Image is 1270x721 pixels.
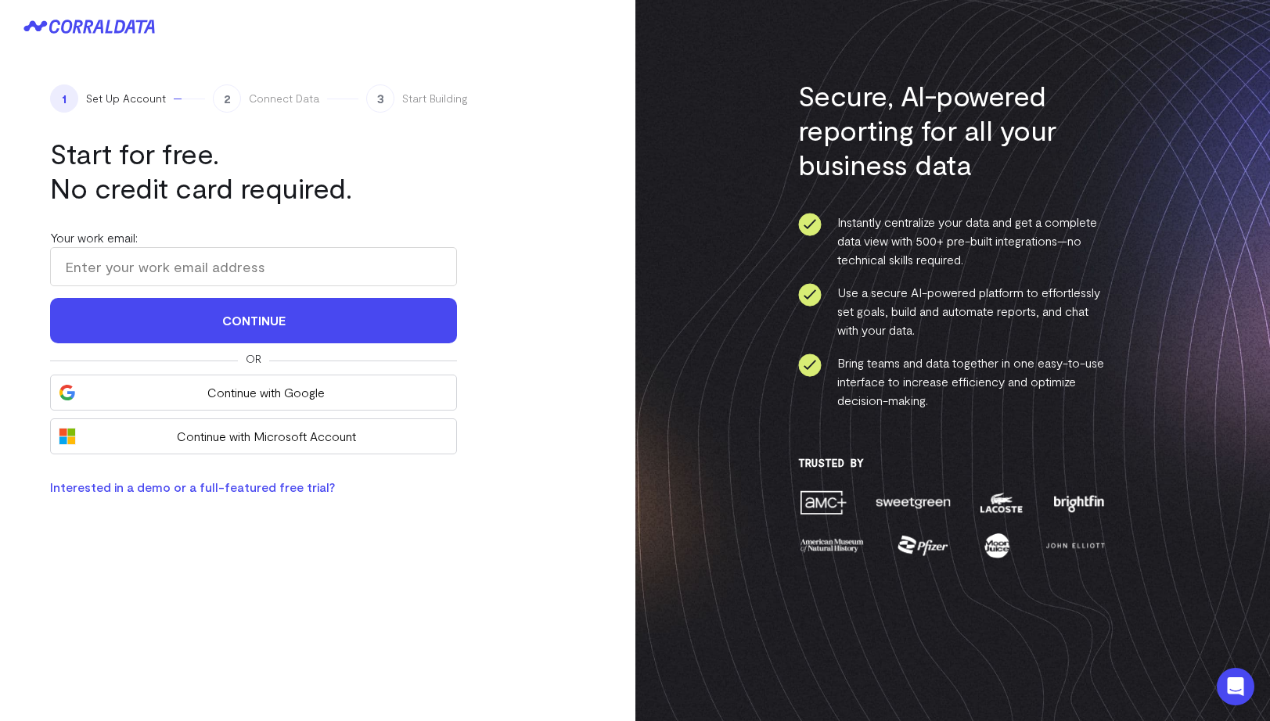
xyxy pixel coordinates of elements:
[213,84,241,113] span: 2
[50,375,457,411] button: Continue with Google
[50,247,457,286] input: Enter your work email address
[50,418,457,454] button: Continue with Microsoft Account
[249,91,319,106] span: Connect Data
[84,427,448,446] span: Continue with Microsoft Account
[84,383,448,402] span: Continue with Google
[50,136,457,205] h1: Start for free. No credit card required.
[798,457,1107,469] h3: Trusted By
[798,283,1107,339] li: Use a secure AI-powered platform to effortlessly set goals, build and automate reports, and chat ...
[246,351,261,367] span: Or
[50,84,78,113] span: 1
[50,298,457,343] button: Continue
[402,91,468,106] span: Start Building
[798,353,1107,410] li: Bring teams and data together in one easy-to-use interface to increase efficiency and optimize de...
[1217,668,1254,705] div: Open Intercom Messenger
[798,213,1107,269] li: Instantly centralize your data and get a complete data view with 500+ pre-built integrations—no t...
[50,479,335,494] a: Interested in a demo or a full-featured free trial?
[798,78,1107,181] h3: Secure, AI-powered reporting for all your business data
[50,230,138,245] label: Your work email:
[86,91,166,106] span: Set Up Account
[366,84,394,113] span: 3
